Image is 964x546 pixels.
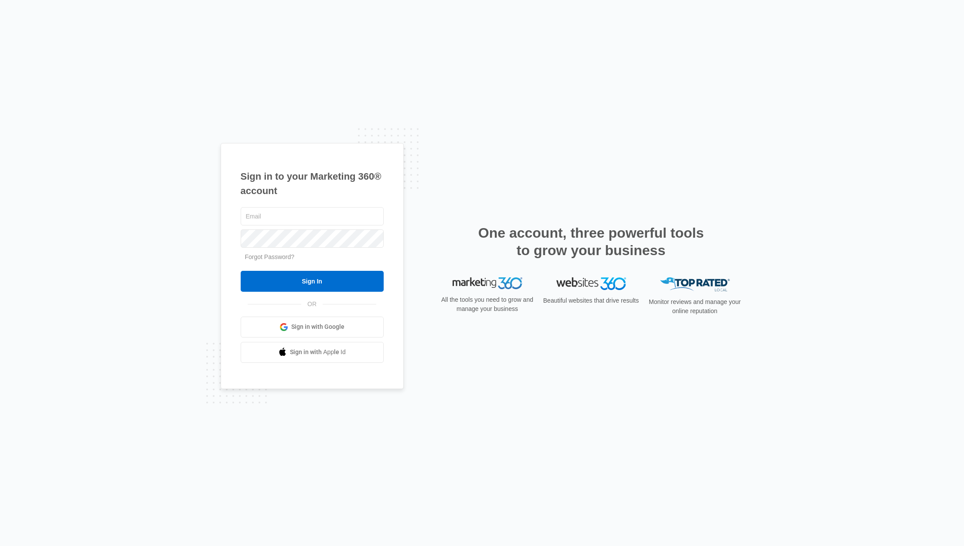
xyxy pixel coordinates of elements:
[241,271,384,292] input: Sign In
[646,297,744,316] p: Monitor reviews and manage your online reputation
[439,295,536,314] p: All the tools you need to grow and manage your business
[241,207,384,225] input: Email
[556,277,626,290] img: Websites 360
[291,322,344,331] span: Sign in with Google
[245,253,295,260] a: Forgot Password?
[660,277,730,292] img: Top Rated Local
[542,296,640,305] p: Beautiful websites that drive results
[241,169,384,198] h1: Sign in to your Marketing 360® account
[241,342,384,363] a: Sign in with Apple Id
[476,224,707,259] h2: One account, three powerful tools to grow your business
[290,348,346,357] span: Sign in with Apple Id
[241,317,384,338] a: Sign in with Google
[301,300,323,309] span: OR
[453,277,522,290] img: Marketing 360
